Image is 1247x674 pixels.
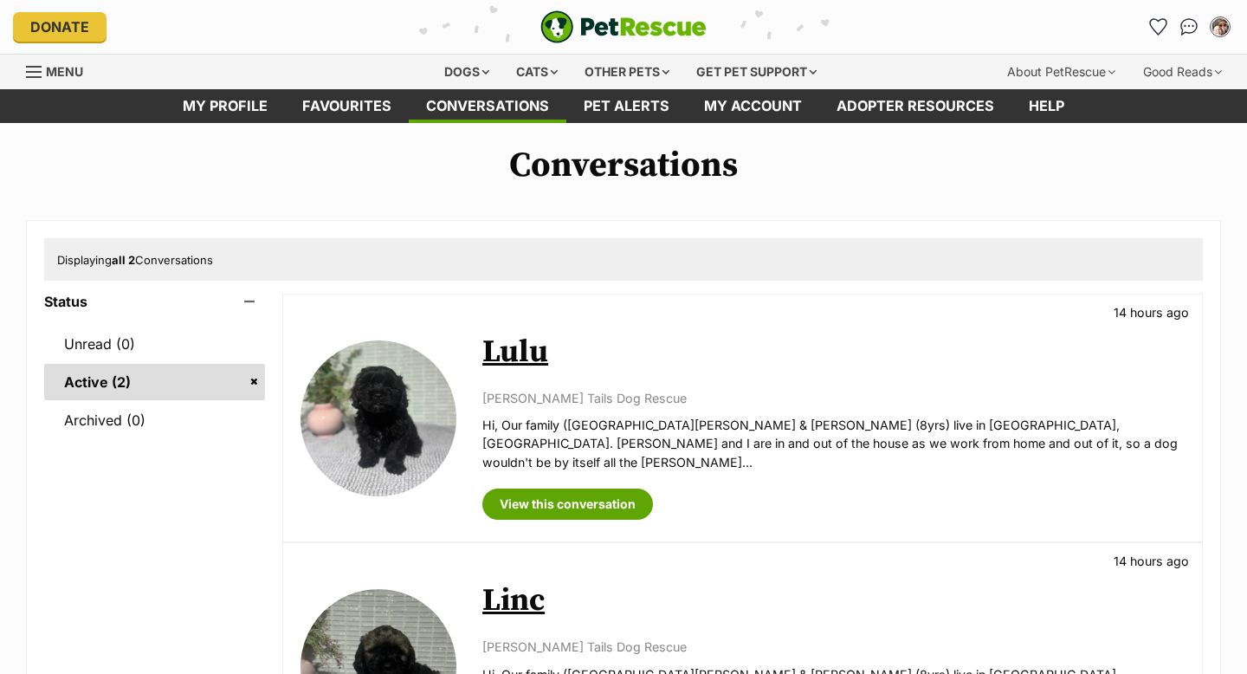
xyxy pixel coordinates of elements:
header: Status [44,294,265,309]
a: conversations [409,89,566,123]
span: Menu [46,64,83,79]
a: Favourites [285,89,409,123]
a: My account [687,89,819,123]
a: PetRescue [540,10,707,43]
a: Menu [26,55,95,86]
p: [PERSON_NAME] Tails Dog Rescue [482,638,1185,656]
button: My account [1206,13,1234,41]
img: logo-e224e6f780fb5917bec1dbf3a21bbac754714ae5b6737aabdf751b685950b380.svg [540,10,707,43]
ul: Account quick links [1144,13,1234,41]
div: About PetRescue [995,55,1127,89]
a: Active (2) [44,364,265,400]
a: Help [1011,89,1082,123]
a: View this conversation [482,489,653,520]
strong: all 2 [112,253,135,267]
a: Conversations [1175,13,1203,41]
img: chat-41dd97257d64d25036548639549fe6c8038ab92f7586957e7f3b1b290dea8141.svg [1180,18,1199,36]
div: Good Reads [1131,55,1234,89]
a: Linc [482,581,545,620]
p: [PERSON_NAME] Tails Dog Rescue [482,389,1185,407]
div: Other pets [572,55,682,89]
a: Adopter resources [819,89,1011,123]
div: Cats [504,55,570,89]
a: Donate [13,12,107,42]
a: Unread (0) [44,326,265,362]
a: Lulu [482,333,548,372]
p: 14 hours ago [1114,552,1189,570]
p: 14 hours ago [1114,303,1189,321]
a: Pet alerts [566,89,687,123]
a: Favourites [1144,13,1172,41]
img: Venessa profile pic [1211,18,1229,36]
a: My profile [165,89,285,123]
div: Dogs [432,55,501,89]
img: Lulu [300,340,456,496]
div: Get pet support [684,55,829,89]
span: Displaying Conversations [57,253,213,267]
p: Hi, Our family ([GEOGRAPHIC_DATA][PERSON_NAME] & [PERSON_NAME] (8yrs) live in [GEOGRAPHIC_DATA], ... [482,416,1185,471]
a: Archived (0) [44,402,265,438]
